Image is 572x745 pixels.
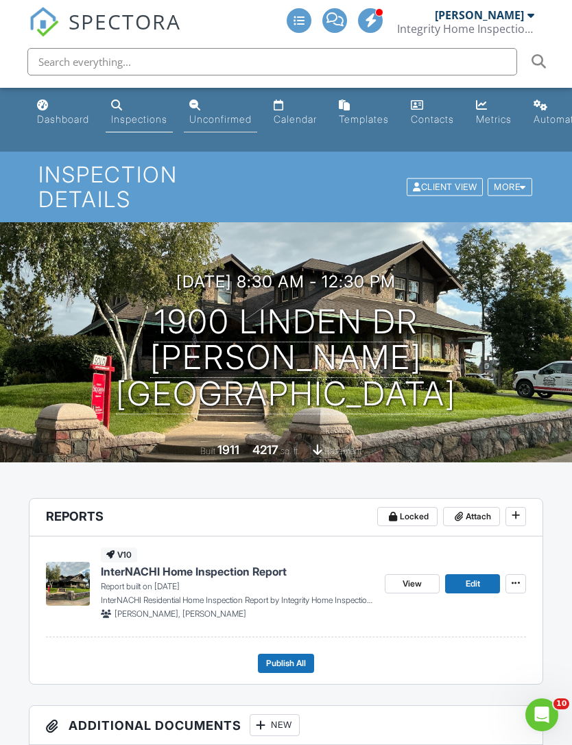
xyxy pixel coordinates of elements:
[339,113,389,125] div: Templates
[184,93,257,132] a: Unconfirmed
[37,113,89,125] div: Dashboard
[268,93,322,132] a: Calendar
[470,93,517,132] a: Metrics
[189,113,252,125] div: Unconfirmed
[29,19,181,47] a: SPECTORA
[106,93,173,132] a: Inspections
[111,113,167,125] div: Inspections
[69,7,181,36] span: SPECTORA
[176,272,396,291] h3: [DATE] 8:30 am - 12:30 pm
[27,48,517,75] input: Search everything...
[435,8,524,22] div: [PERSON_NAME]
[411,113,454,125] div: Contacts
[525,698,558,731] iframe: Intercom live chat
[38,163,534,211] h1: Inspection Details
[397,22,534,36] div: Integrity Home Inspections
[333,93,394,132] a: Templates
[407,178,483,196] div: Client View
[29,706,543,745] h3: Additional Documents
[405,93,460,132] a: Contacts
[281,446,300,456] span: sq. ft.
[29,7,59,37] img: The Best Home Inspection Software - Spectora
[32,93,95,132] a: Dashboard
[250,714,300,736] div: New
[324,446,361,456] span: basement
[217,442,239,457] div: 1911
[553,698,569,709] span: 10
[252,442,278,457] div: 4217
[405,181,486,191] a: Client View
[476,113,512,125] div: Metrics
[200,446,215,456] span: Built
[488,178,532,196] div: More
[274,113,317,125] div: Calendar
